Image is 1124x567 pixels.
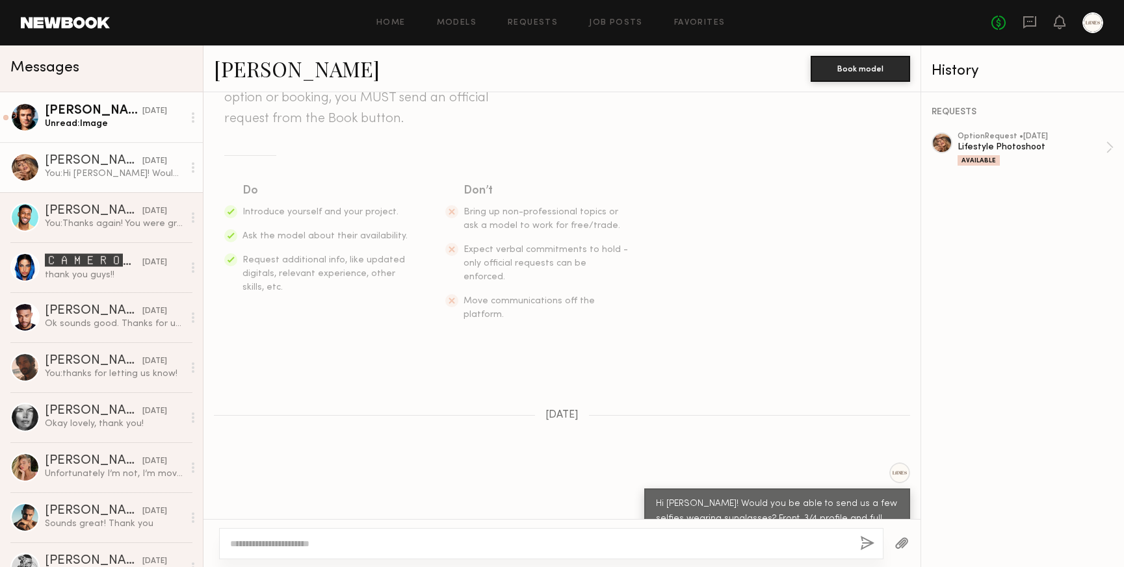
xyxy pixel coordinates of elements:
div: [PERSON_NAME] [45,455,142,468]
div: [DATE] [142,355,167,368]
div: [DATE] [142,105,167,118]
div: Okay lovely, thank you! [45,418,183,430]
span: Introduce yourself and your project. [242,208,399,216]
a: Book model [811,62,910,73]
div: Do [242,182,409,200]
div: [PERSON_NAME] [45,355,142,368]
a: Favorites [674,19,725,27]
div: [DATE] [142,405,167,418]
div: Lifestyle Photoshoot [958,141,1106,153]
a: Requests [508,19,558,27]
div: [PERSON_NAME] [45,405,142,418]
div: Ok sounds good. Thanks for updating [45,318,183,330]
div: REQUESTS [932,108,1114,117]
a: Home [376,19,406,27]
div: [DATE] [142,455,167,468]
div: [DATE] [142,505,167,518]
div: Hi [PERSON_NAME]! Would you be able to send us a few selfies wearing sunglasses? Front, 3/4 profi... [656,497,898,542]
a: [PERSON_NAME] [214,55,380,82]
a: Models [437,19,477,27]
div: History [932,64,1114,79]
div: [DATE] [142,205,167,218]
div: Sounds great! Thank you [45,518,183,530]
div: thank you guys!! [45,269,183,281]
div: [PERSON_NAME] [45,155,142,168]
span: [DATE] [545,410,579,421]
span: Move communications off the platform. [464,297,595,319]
button: Book model [811,56,910,82]
span: Expect verbal commitments to hold - only official requests can be enforced. [464,246,628,281]
span: Ask the model about their availability. [242,232,408,240]
div: You: Thanks again! You were great! [45,218,183,230]
div: [PERSON_NAME] [45,105,142,118]
div: You: thanks for letting us know! [45,368,183,380]
div: You: Hi [PERSON_NAME]! Would you be able to send us a few selfies wearing sunglasses? Front, 3/4 ... [45,168,183,180]
div: 🅲🅰🅼🅴🆁🅾🅽 🆂. [45,253,142,269]
div: Don’t [464,182,630,200]
span: Request additional info, like updated digitals, relevant experience, other skills, etc. [242,256,405,292]
div: [PERSON_NAME] [45,205,142,218]
div: Available [958,155,1000,166]
span: Bring up non-professional topics or ask a model to work for free/trade. [464,208,620,230]
a: Job Posts [589,19,643,27]
div: [PERSON_NAME] [45,305,142,318]
div: [PERSON_NAME] [45,505,142,518]
div: [DATE] [142,155,167,168]
div: [DATE] [142,305,167,318]
div: Unfortunately I’m not, I’m moving to another place [DATE] afternoon, will be very hectic [45,468,183,480]
a: optionRequest •[DATE]Lifestyle PhotoshootAvailable [958,132,1114,166]
div: [DATE] [142,257,167,269]
div: Unread: Image [45,118,183,130]
span: Messages [10,60,79,75]
div: option Request • [DATE] [958,132,1106,141]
